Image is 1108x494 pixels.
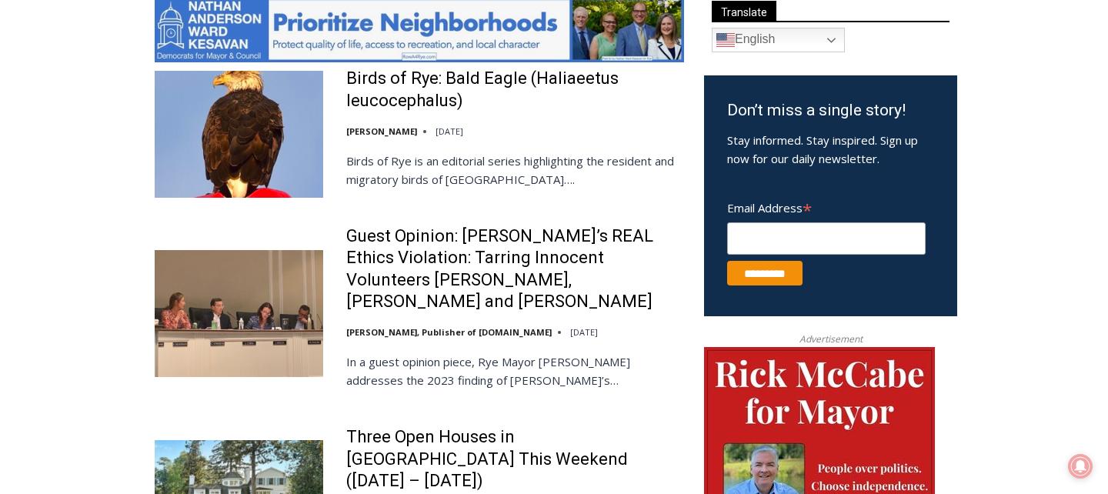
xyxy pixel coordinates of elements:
time: [DATE] [436,125,463,137]
img: Guest Opinion: Rye’s REAL Ethics Violation: Tarring Innocent Volunteers Carolina Johnson, Julie S... [155,250,323,376]
div: Birds of Prey: Falcon and hawk demos [162,45,222,126]
time: [DATE] [570,326,598,338]
a: Guest Opinion: [PERSON_NAME]’s REAL Ethics Violation: Tarring Innocent Volunteers [PERSON_NAME], ... [346,225,684,313]
p: In a guest opinion piece, Rye Mayor [PERSON_NAME] addresses the 2023 finding of [PERSON_NAME]’s… [346,352,684,389]
h4: [PERSON_NAME] Read Sanctuary Fall Fest: [DATE] [12,155,205,190]
p: Stay informed. Stay inspired. Sign up now for our daily newsletter. [727,131,934,168]
h3: Don’t miss a single story! [727,98,934,123]
a: Birds of Rye: Bald Eagle (Haliaeetus leucocephalus) [346,68,684,112]
div: 6 [180,130,187,145]
img: Birds of Rye: Bald Eagle (Haliaeetus leucocephalus) [155,71,323,197]
a: [PERSON_NAME] Read Sanctuary Fall Fest: [DATE] [1,153,230,192]
span: Advertisement [784,332,878,346]
label: Email Address [727,192,926,220]
a: Three Open Houses in [GEOGRAPHIC_DATA] This Weekend ([DATE] – [DATE]) [346,426,684,492]
span: Translate [712,1,776,22]
span: Intern @ [DOMAIN_NAME] [402,153,713,188]
div: / [172,130,176,145]
div: 2 [162,130,169,145]
a: Intern @ [DOMAIN_NAME] [370,149,746,192]
a: [PERSON_NAME], Publisher of [DOMAIN_NAME] [346,326,552,338]
a: [PERSON_NAME] [346,125,417,137]
a: English [712,28,845,52]
div: "[PERSON_NAME] and I covered the [DATE] Parade, which was a really eye opening experience as I ha... [389,1,727,149]
p: Birds of Rye is an editorial series highlighting the resident and migratory birds of [GEOGRAPHIC_... [346,152,684,189]
img: en [716,31,735,49]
